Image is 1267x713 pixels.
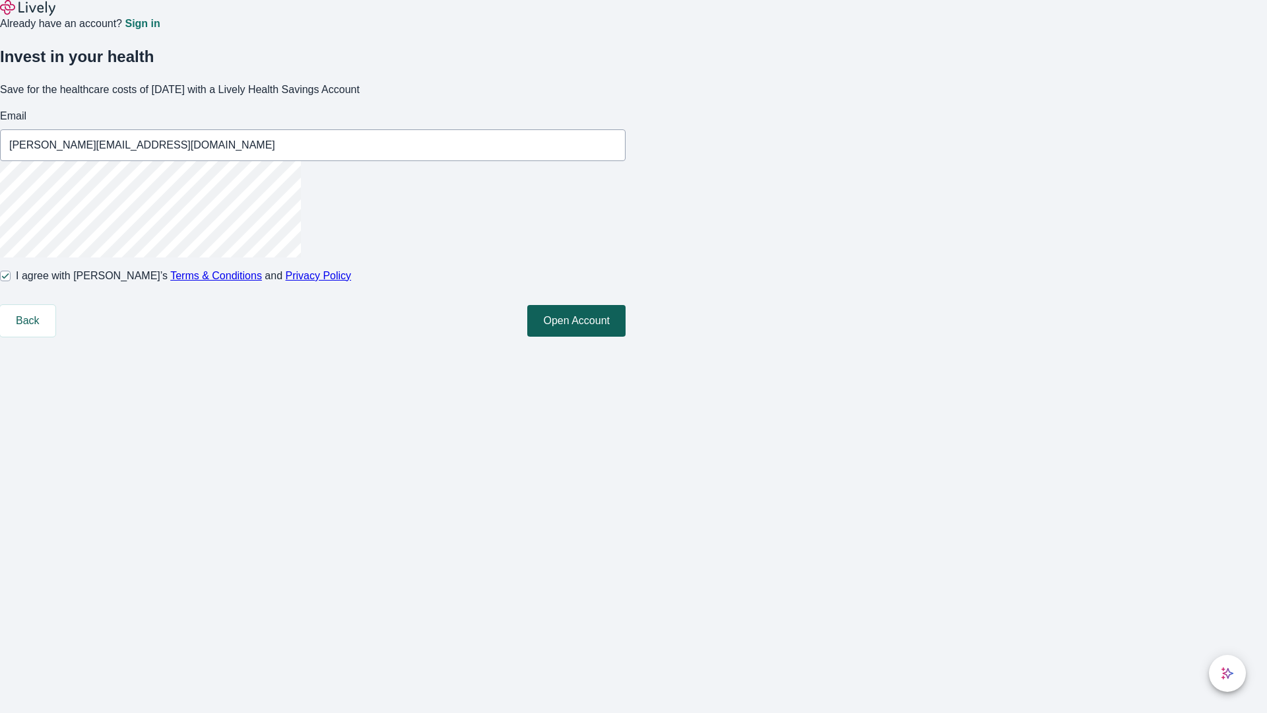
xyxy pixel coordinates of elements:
[527,305,626,337] button: Open Account
[1221,667,1234,680] svg: Lively AI Assistant
[170,270,262,281] a: Terms & Conditions
[125,18,160,29] a: Sign in
[16,268,351,284] span: I agree with [PERSON_NAME]’s and
[286,270,352,281] a: Privacy Policy
[1209,655,1246,692] button: chat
